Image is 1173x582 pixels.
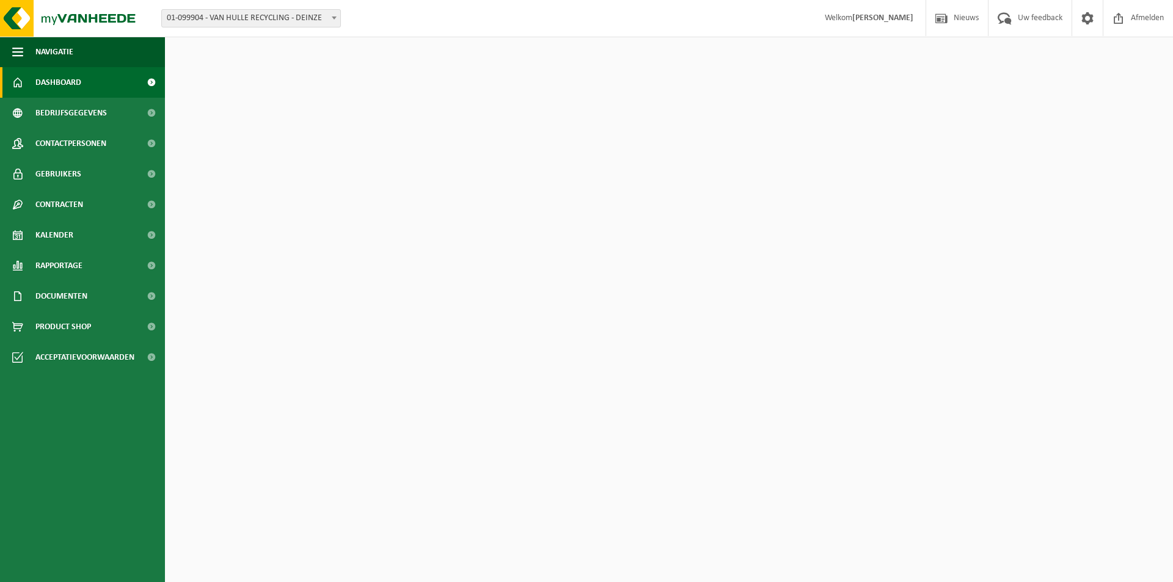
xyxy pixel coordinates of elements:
[35,250,82,281] span: Rapportage
[852,13,913,23] strong: [PERSON_NAME]
[35,281,87,311] span: Documenten
[35,220,73,250] span: Kalender
[161,9,341,27] span: 01-099904 - VAN HULLE RECYCLING - DEINZE
[35,159,81,189] span: Gebruikers
[162,10,340,27] span: 01-099904 - VAN HULLE RECYCLING - DEINZE
[35,67,81,98] span: Dashboard
[35,98,107,128] span: Bedrijfsgegevens
[35,37,73,67] span: Navigatie
[35,189,83,220] span: Contracten
[35,311,91,342] span: Product Shop
[35,128,106,159] span: Contactpersonen
[35,342,134,373] span: Acceptatievoorwaarden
